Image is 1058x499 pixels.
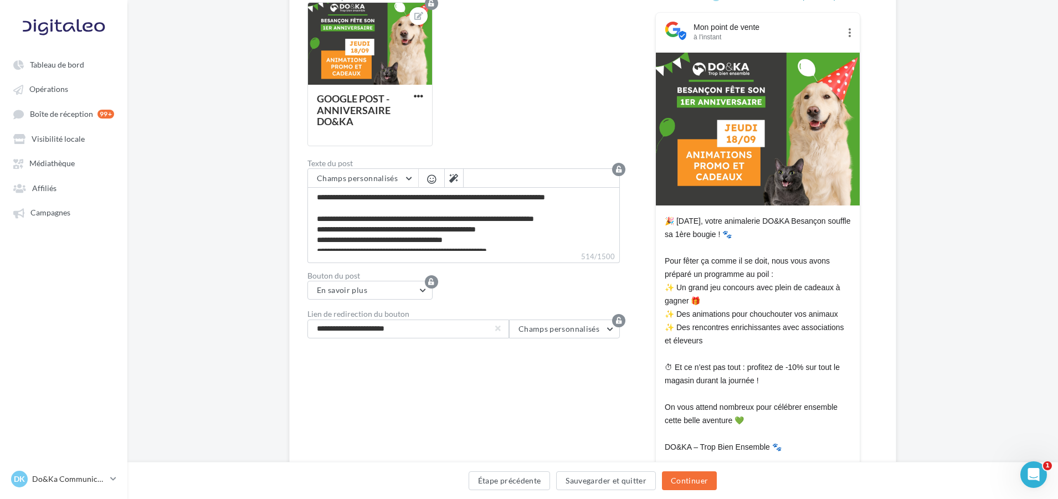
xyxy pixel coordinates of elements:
a: Boîte de réception 99+ [7,104,121,124]
div: Mon point de vente [694,22,840,33]
span: DK [14,474,25,485]
a: Visibilité locale [7,128,121,148]
span: 1 [1043,461,1052,470]
a: Campagnes [7,202,121,222]
a: Médiathèque [7,153,121,173]
span: Tableau de bord [30,60,84,69]
label: 514/1500 [307,251,620,263]
span: Opérations [29,85,68,94]
div: à l'instant [694,33,840,42]
span: Affiliés [32,183,57,193]
span: Champs personnalisés [317,173,398,183]
a: Opérations [7,79,121,99]
div: GOOGLE POST - ANNIVERSAIRE DO&KA [317,92,391,127]
label: Bouton du post [307,272,620,280]
a: Tableau de bord [7,54,121,74]
button: Continuer [662,471,717,490]
span: Champs personnalisés [518,324,599,333]
button: Champs personnalisés [509,320,620,338]
iframe: Intercom live chat [1020,461,1047,488]
span: Campagnes [30,208,70,218]
div: 🎉 [DATE], votre animalerie DO&KA Besançon souffle sa 1ère bougie ! 🐾 Pour fêter ça comme il se do... [665,214,851,454]
a: DK Do&Ka Communication [9,469,119,490]
label: Lien de redirection du bouton [307,310,409,318]
span: Médiathèque [29,159,75,168]
span: En savoir plus [317,285,367,295]
span: Boîte de réception [30,109,93,119]
div: 99+ [97,110,114,119]
a: Affiliés [7,178,121,198]
label: Texte du post [307,160,620,167]
button: Sauvegarder et quitter [556,471,656,490]
img: GOOGLE POST - ANNIVERSAIRE DO&KA [656,53,860,205]
button: Champs personnalisés [308,169,418,188]
button: Étape précédente [469,471,551,490]
button: En savoir plus [307,281,433,300]
span: Visibilité locale [32,134,85,143]
p: Do&Ka Communication [32,474,106,485]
